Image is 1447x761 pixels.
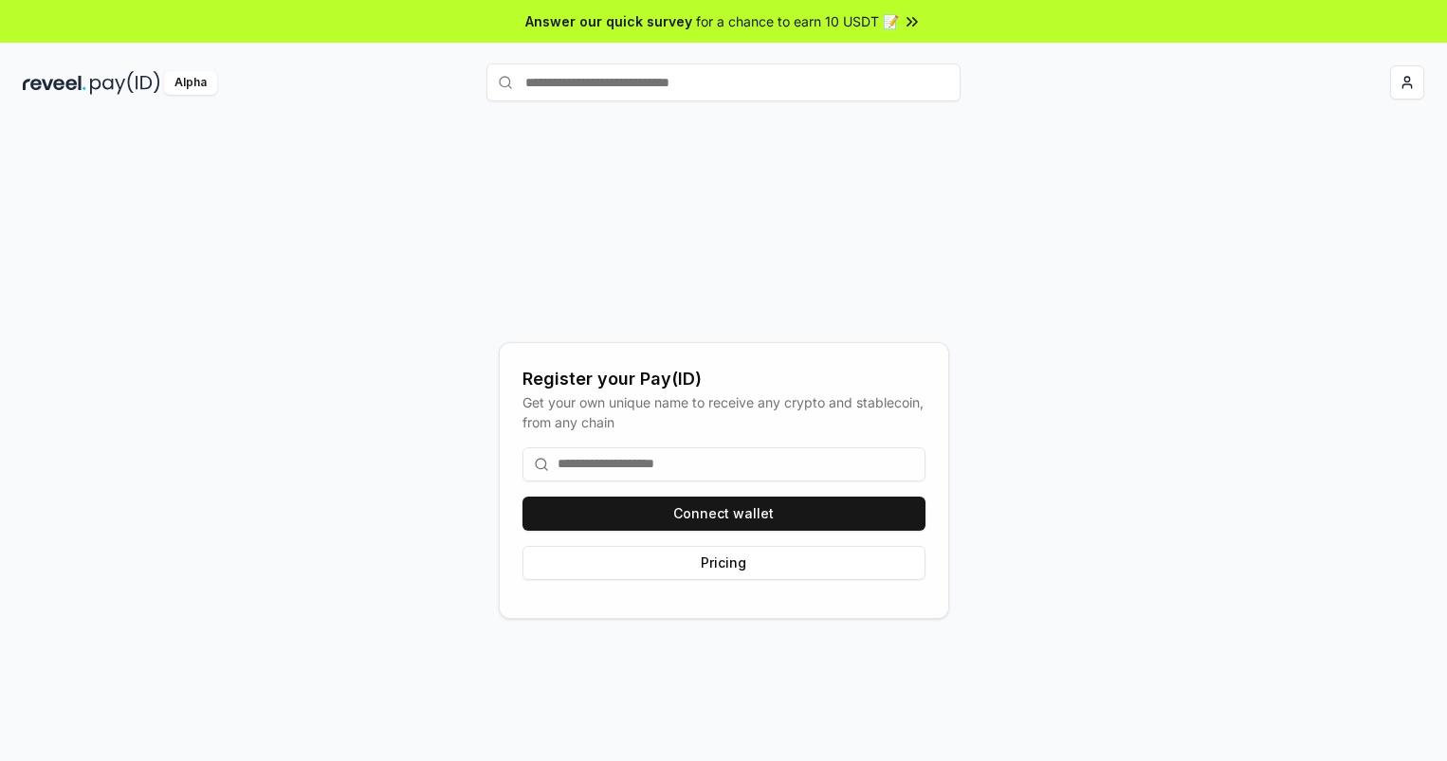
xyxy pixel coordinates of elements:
div: Register your Pay(ID) [522,366,925,392]
img: reveel_dark [23,71,86,95]
button: Pricing [522,546,925,580]
img: pay_id [90,71,160,95]
div: Get your own unique name to receive any crypto and stablecoin, from any chain [522,392,925,432]
div: Alpha [164,71,217,95]
span: for a chance to earn 10 USDT 📝 [696,11,899,31]
span: Answer our quick survey [525,11,692,31]
button: Connect wallet [522,497,925,531]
